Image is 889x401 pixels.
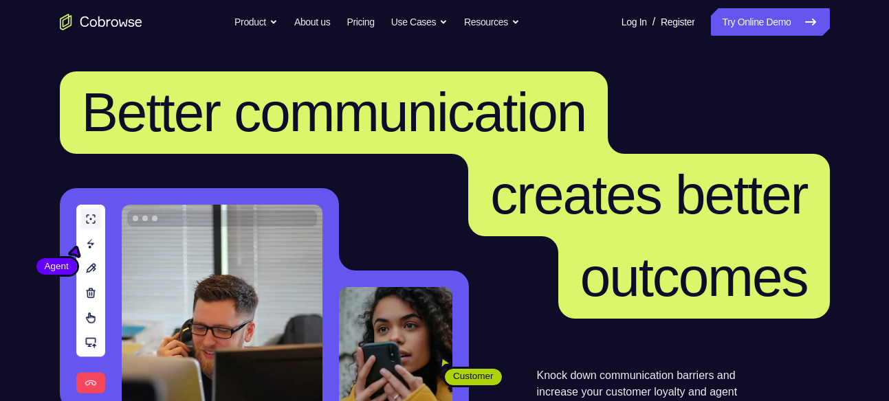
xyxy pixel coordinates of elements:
[661,8,694,36] a: Register
[347,8,374,36] a: Pricing
[622,8,647,36] a: Log In
[490,164,807,225] span: creates better
[711,8,829,36] a: Try Online Demo
[464,8,520,36] button: Resources
[391,8,448,36] button: Use Cases
[234,8,278,36] button: Product
[580,247,808,308] span: outcomes
[60,14,142,30] a: Go to the home page
[652,14,655,30] span: /
[294,8,330,36] a: About us
[82,82,586,143] span: Better communication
